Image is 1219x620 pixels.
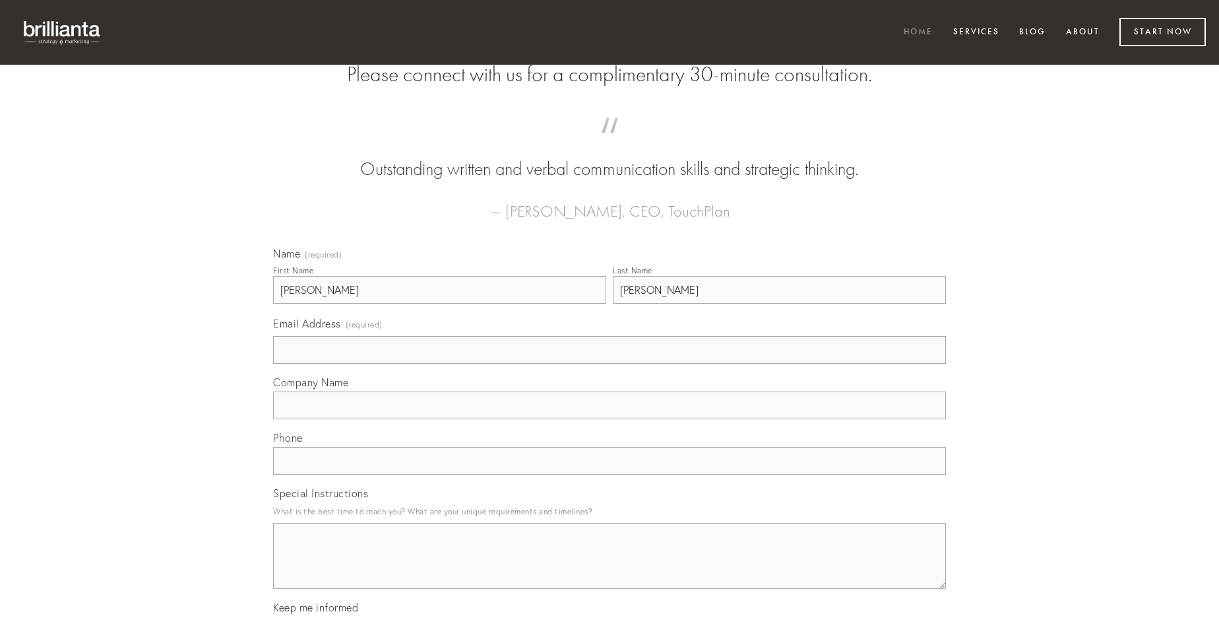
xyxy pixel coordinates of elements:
[294,131,925,182] blockquote: Outstanding written and verbal communication skills and strategic thinking.
[273,487,368,500] span: Special Instructions
[1011,22,1054,44] a: Blog
[13,13,112,52] img: brillianta - research, strategy, marketing
[305,251,342,259] span: (required)
[613,265,652,275] div: Last Name
[273,376,348,389] span: Company Name
[945,22,1008,44] a: Services
[273,502,946,520] p: What is the best time to reach you? What are your unique requirements and timelines?
[1119,18,1206,46] a: Start Now
[294,131,925,156] span: “
[273,247,300,260] span: Name
[1057,22,1108,44] a: About
[273,317,341,330] span: Email Address
[346,316,383,333] span: (required)
[294,182,925,224] figcaption: — [PERSON_NAME], CEO, TouchPlan
[895,22,941,44] a: Home
[273,62,946,87] h2: Please connect with us for a complimentary 30-minute consultation.
[273,431,303,444] span: Phone
[273,601,358,614] span: Keep me informed
[273,265,313,275] div: First Name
